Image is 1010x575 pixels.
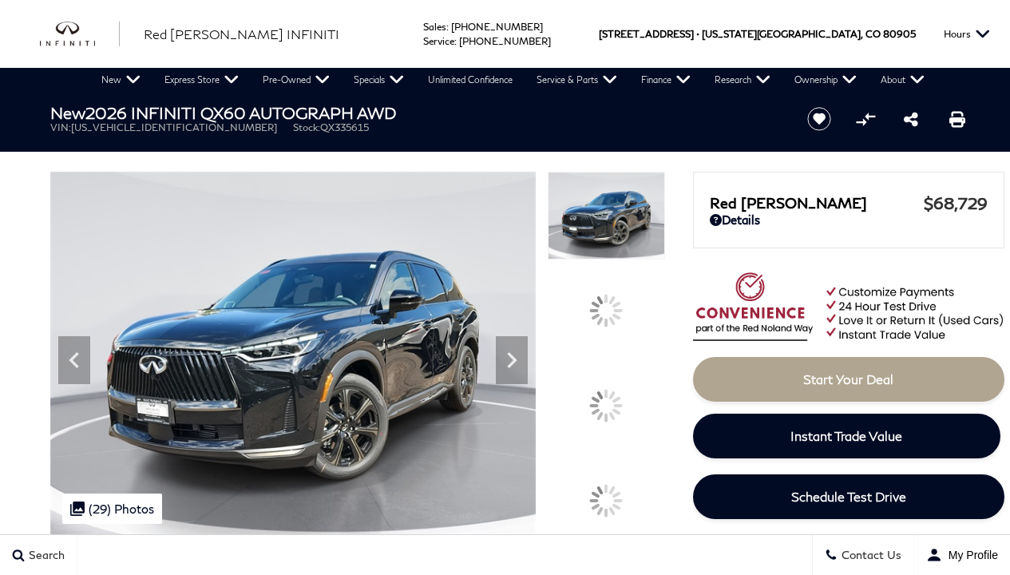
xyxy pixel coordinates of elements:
[693,414,1000,458] a: Instant Trade Value
[459,35,551,47] a: [PHONE_NUMBER]
[89,68,937,92] nav: Main Navigation
[40,22,120,47] img: INFINITI
[854,107,877,131] button: Compare vehicle
[548,172,664,260] img: New 2026 2T MNRL BLK INFINITI AUTOGRAPH AWD image 1
[454,35,457,47] span: :
[693,474,1004,519] a: Schedule Test Drive
[710,193,988,212] a: Red [PERSON_NAME] $68,729
[416,68,525,92] a: Unlimited Confidence
[803,371,893,387] span: Start Your Deal
[693,357,1004,402] a: Start Your Deal
[710,212,988,227] a: Details
[144,26,339,42] span: Red [PERSON_NAME] INFINITI
[782,68,869,92] a: Ownership
[710,194,924,212] span: Red [PERSON_NAME]
[446,21,449,33] span: :
[451,21,543,33] a: [PHONE_NUMBER]
[790,428,902,443] span: Instant Trade Value
[50,104,781,121] h1: 2026 INFINITI QX60 AUTOGRAPH AWD
[949,109,965,129] a: Print this New 2026 INFINITI QX60 AUTOGRAPH AWD
[342,68,416,92] a: Specials
[791,489,906,504] span: Schedule Test Drive
[599,28,916,40] a: [STREET_ADDRESS] • [US_STATE][GEOGRAPHIC_DATA], CO 80905
[942,549,998,561] span: My Profile
[904,109,918,129] a: Share this New 2026 INFINITI QX60 AUTOGRAPH AWD
[144,25,339,44] a: Red [PERSON_NAME] INFINITI
[50,103,85,122] strong: New
[89,68,152,92] a: New
[62,494,162,524] div: (29) Photos
[423,35,454,47] span: Service
[802,106,837,132] button: Save vehicle
[525,68,629,92] a: Service & Parts
[40,22,120,47] a: infiniti
[914,535,1010,575] button: user-profile-menu
[50,172,537,536] img: New 2026 2T MNRL BLK INFINITI AUTOGRAPH AWD image 1
[629,68,703,92] a: Finance
[251,68,342,92] a: Pre-Owned
[50,121,71,133] span: VIN:
[152,68,251,92] a: Express Store
[293,121,320,133] span: Stock:
[869,68,937,92] a: About
[320,121,369,133] span: QX335615
[423,21,446,33] span: Sales
[703,68,782,92] a: Research
[838,549,901,562] span: Contact Us
[924,193,988,212] span: $68,729
[25,549,65,562] span: Search
[71,121,277,133] span: [US_VEHICLE_IDENTIFICATION_NUMBER]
